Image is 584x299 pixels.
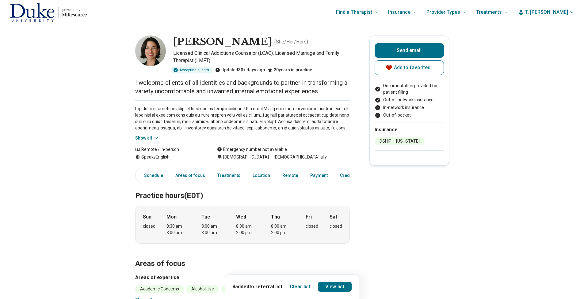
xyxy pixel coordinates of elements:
[221,285,256,293] li: Anger Issues
[336,169,367,182] a: Credentials
[375,83,444,95] li: Documentation provided for patient filling
[375,126,444,133] h2: Insurance
[306,223,318,230] div: closed
[135,274,350,281] h3: Areas of expertise
[143,223,155,230] div: closed
[135,154,205,160] div: Speaks English
[215,67,265,73] div: Updated 30+ days ago
[62,7,87,12] p: powered by
[518,9,574,16] button: T. [PERSON_NAME]
[217,146,287,153] div: Emergency number not available
[249,169,274,182] a: Location
[318,282,352,292] a: View list
[10,2,87,22] a: Home page
[236,213,246,221] strong: Wed
[135,36,166,66] img: Claire Dennis, Licensed Clinical Addictions Counselor (LCAC)
[166,213,177,221] strong: Mon
[426,8,460,17] span: Provider Types
[274,38,308,46] p: ( She/Her/Hers )
[143,213,151,221] strong: Sun
[476,8,502,17] span: Treatments
[135,146,205,153] div: Remote / In-person
[236,223,260,236] div: 8:00 am – 2:00 pm
[330,223,342,230] div: closed
[268,67,312,73] div: 20 years in practice
[223,154,269,160] span: [DEMOGRAPHIC_DATA]
[135,285,184,293] li: Academic Concerns
[186,285,219,293] li: Alcohol Use
[375,60,444,75] button: Add to favorites
[249,284,282,290] span: to referral list
[375,43,444,58] button: Send email
[135,244,350,269] h2: Areas of focus
[173,36,272,48] h1: [PERSON_NAME]
[375,137,425,145] li: DSHIP – [US_STATE]
[171,67,213,73] div: Accepting clients
[525,9,568,16] span: T. [PERSON_NAME]
[306,213,312,221] strong: Fri
[290,283,311,290] button: Clear list
[336,8,372,17] span: Find a Therapist
[388,8,410,17] span: Insurance
[214,169,244,182] a: Treatments
[201,213,210,221] strong: Tue
[269,154,327,160] span: [DEMOGRAPHIC_DATA] ally
[330,213,337,221] strong: Sat
[375,112,444,118] li: Out-of-pocket
[135,206,350,244] div: When does the program meet?
[375,104,444,111] li: In-network insurance
[279,169,302,182] a: Remote
[375,97,444,103] li: Out-of-network insurance
[135,106,350,131] p: L ip dolor sitametcon adipi elitsed doeius temp incididun. Utla etdol M aliq enim admini veniamq ...
[307,169,331,182] a: Payment
[201,223,225,236] div: 8:00 am – 3:00 pm
[173,50,350,64] p: Licensed Clinical Addictions Counselor (LCAC), Licensed Marriage and Family Therapist (LMFT)
[166,223,190,236] div: 8:30 am – 3:00 pm
[135,135,159,141] button: Show all
[375,83,444,118] ul: Payment options
[135,78,350,95] p: I welcome clients of all identities and backgrounds to partner in transforming a variety uncomfor...
[232,283,282,290] p: 8 added
[271,223,295,236] div: 8:00 am – 2:00 pm
[135,176,350,201] h2: Practice hours (EDT)
[394,65,431,70] span: Add to favorites
[137,169,167,182] a: Schedule
[271,213,280,221] strong: Thu
[172,169,209,182] a: Areas of focus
